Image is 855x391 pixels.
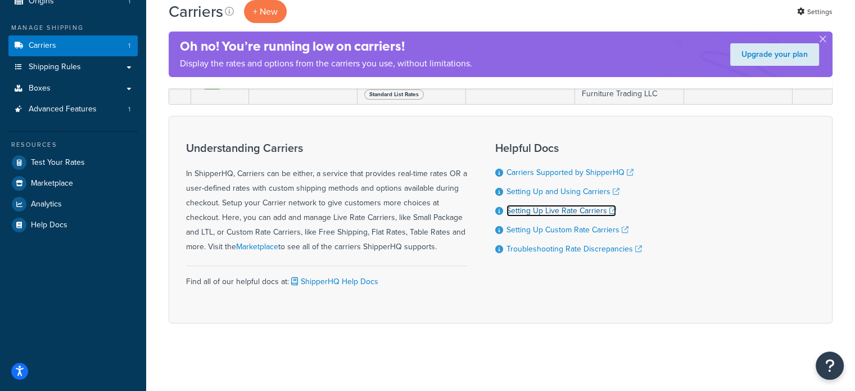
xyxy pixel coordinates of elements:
h1: Carriers [169,1,223,23]
a: Troubleshooting Rate Discrepancies [506,243,642,255]
div: Find all of our helpful docs at: [186,266,467,289]
div: Resources [8,140,138,150]
span: Shipping Rules [29,62,81,72]
a: Test Your Rates [8,152,138,173]
li: Carriers [8,35,138,56]
a: Shipping Rules [8,57,138,78]
a: Setting Up Custom Rate Carriers [506,224,628,236]
span: Carriers [29,41,56,51]
h3: Helpful Docs [495,142,642,154]
span: Advanced Features [29,105,97,114]
span: Boxes [29,84,51,93]
a: Carriers 1 [8,35,138,56]
h4: Oh no! You’re running low on carriers! [180,37,472,56]
a: Marketplace [8,173,138,194]
a: Boxes [8,78,138,99]
a: Carriers Supported by ShipperHQ [506,167,634,178]
a: Settings [797,4,833,20]
a: Upgrade your plan [730,43,819,66]
h3: Understanding Carriers [186,142,467,154]
p: Display the rates and options from the carriers you use, without limitations. [180,56,472,71]
li: Advanced Features [8,99,138,120]
span: Analytics [31,200,62,209]
span: 1 [128,105,130,114]
a: ShipperHQ Help Docs [289,276,378,287]
button: Open Resource Center [816,352,844,380]
a: Advanced Features 1 [8,99,138,120]
span: Help Docs [31,221,67,230]
a: Marketplace [236,241,278,253]
span: Test Your Rates [31,158,85,168]
span: 1 [128,41,130,51]
a: Analytics [8,194,138,214]
a: Help Docs [8,215,138,235]
span: Standard List Rates [364,89,424,100]
div: Manage Shipping [8,23,138,33]
a: Setting Up Live Rate Carriers [506,205,616,217]
span: Marketplace [31,179,73,188]
a: Setting Up and Using Carriers [506,186,619,197]
div: In ShipperHQ, Carriers can be either, a service that provides real-time rates OR a user-defined r... [186,142,467,254]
